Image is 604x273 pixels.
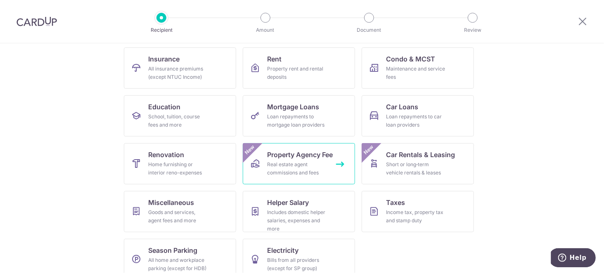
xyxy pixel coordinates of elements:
[149,150,185,160] span: Renovation
[268,198,309,207] span: Helper Salary
[124,95,236,136] a: EducationSchool, tuition, course fees and more
[339,26,400,34] p: Document
[386,208,446,225] div: Income tax, property tax and stamp duty
[362,191,474,232] a: TaxesIncome tax, property tax and stamp duty
[386,160,446,177] div: Short or long‑term vehicle rentals & leases
[124,191,236,232] a: MiscellaneousGoods and services, agent fees and more
[268,54,282,64] span: Rent
[149,256,208,273] div: All home and workplace parking (except for HDB)
[243,143,256,157] span: New
[149,208,208,225] div: Goods and services, agent fees and more
[19,6,36,13] span: Help
[243,47,355,89] a: RentProperty rent and rental deposits
[362,95,474,136] a: Car LoansLoan repayments to car loan providers
[149,160,208,177] div: Home furnishing or interior reno-expenses
[17,16,57,26] img: CardUp
[149,198,194,207] span: Miscellaneous
[551,248,596,269] iframe: Opens a widget where you can find more information
[268,208,327,233] div: Includes domestic helper salaries, expenses and more
[268,150,333,160] span: Property Agency Fee
[149,65,208,81] div: All insurance premiums (except NTUC Income)
[131,26,192,34] p: Recipient
[386,65,446,81] div: Maintenance and service fees
[268,160,327,177] div: Real estate agent commissions and fees
[386,150,455,160] span: Car Rentals & Leasing
[235,26,296,34] p: Amount
[268,102,320,112] span: Mortgage Loans
[268,245,299,255] span: Electricity
[386,198,405,207] span: Taxes
[362,143,375,157] span: New
[268,65,327,81] div: Property rent and rental deposits
[386,54,436,64] span: Condo & MCST
[149,54,180,64] span: Insurance
[124,47,236,89] a: InsuranceAll insurance premiums (except NTUC Income)
[149,102,181,112] span: Education
[243,143,355,184] a: Property Agency FeeReal estate agent commissions and feesNew
[268,113,327,129] div: Loan repayments to mortgage loan providers
[442,26,503,34] p: Review
[243,95,355,136] a: Mortgage LoansLoan repayments to mortgage loan providers
[362,47,474,89] a: Condo & MCSTMaintenance and service fees
[386,113,446,129] div: Loan repayments to car loan providers
[149,113,208,129] div: School, tuition, course fees and more
[149,245,198,255] span: Season Parking
[243,191,355,232] a: Helper SalaryIncludes domestic helper salaries, expenses and more
[362,143,474,184] a: Car Rentals & LeasingShort or long‑term vehicle rentals & leasesNew
[386,102,419,112] span: Car Loans
[124,143,236,184] a: RenovationHome furnishing or interior reno-expenses
[268,256,327,273] div: Bills from all providers (except for SP group)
